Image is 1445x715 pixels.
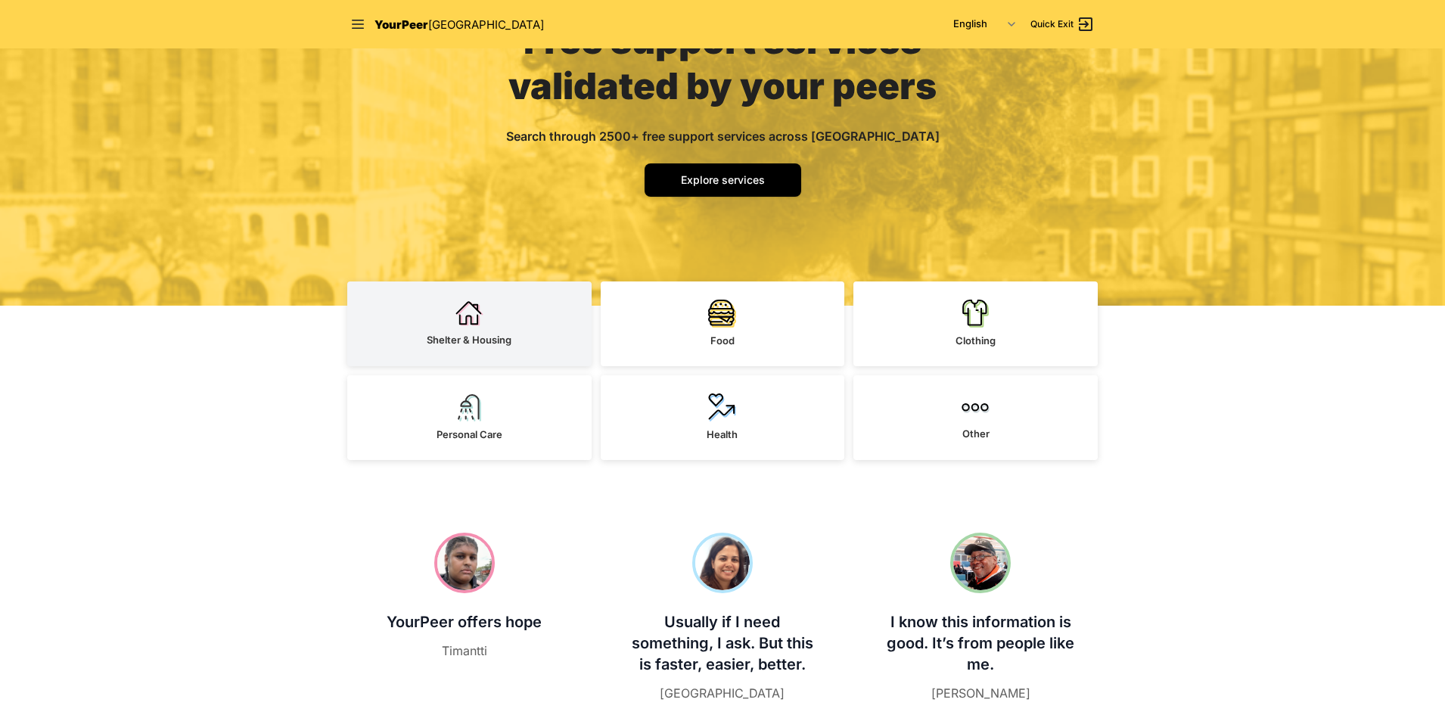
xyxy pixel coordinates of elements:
[374,17,428,32] span: YourPeer
[887,613,1074,673] span: I know this information is good. It’s from people like me.
[626,684,818,702] figcaption: [GEOGRAPHIC_DATA]
[1030,15,1095,33] a: Quick Exit
[956,334,996,347] span: Clothing
[601,281,845,366] a: Food
[707,428,738,440] span: Health
[962,427,990,440] span: Other
[508,18,937,108] span: Free support services validated by your peers
[506,129,940,144] span: Search through 2500+ free support services across [GEOGRAPHIC_DATA]
[387,613,542,631] span: YourPeer offers hope
[645,163,801,197] a: Explore services
[885,684,1077,702] figcaption: [PERSON_NAME]
[368,642,560,660] figcaption: Timantti
[374,15,544,34] a: YourPeer[GEOGRAPHIC_DATA]
[601,375,845,460] a: Health
[428,17,544,32] span: [GEOGRAPHIC_DATA]
[347,281,592,366] a: Shelter & Housing
[437,428,502,440] span: Personal Care
[1030,18,1074,30] span: Quick Exit
[710,334,735,347] span: Food
[632,613,813,673] span: Usually if I need something, I ask. But this is faster, easier, better.
[681,173,765,186] span: Explore services
[427,334,511,346] span: Shelter & Housing
[853,281,1098,366] a: Clothing
[853,375,1098,460] a: Other
[347,375,592,460] a: Personal Care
